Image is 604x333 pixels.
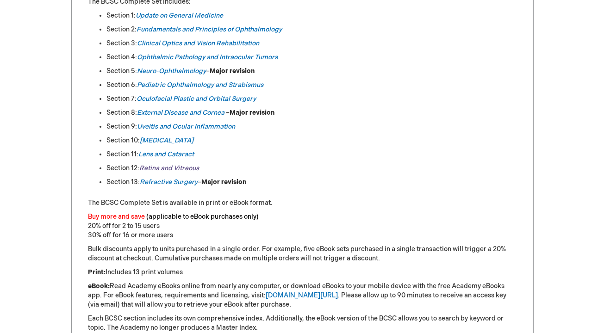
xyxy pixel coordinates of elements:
p: The BCSC Complete Set is available in print or eBook format. [88,198,517,208]
a: Update on General Medicine [136,12,223,19]
strong: Major revision [210,67,255,75]
a: Oculofacial Plastic and Orbital Surgery [137,95,256,103]
a: Clinical Optics and Vision Rehabilitation [137,39,259,47]
li: Section 1: [106,11,517,20]
a: [DOMAIN_NAME][URL] [266,291,338,299]
li: Section 5: – [106,67,517,76]
strong: Print: [88,268,106,276]
strong: Major revision [230,109,274,117]
a: External Disease and Cornea [137,109,224,117]
a: [MEDICAL_DATA] [140,136,193,144]
li: Section 2: [106,25,517,34]
p: Each BCSC section includes its own comprehensive index. Additionally, the eBook version of the BC... [88,314,517,333]
a: Neuro-Ophthalmology [137,67,206,75]
li: Section 11: [106,150,517,159]
li: Section 8: – [106,108,517,117]
li: Section 12: [106,164,517,173]
p: Bulk discounts apply to units purchased in a single order. For example, five eBook sets purchased... [88,245,517,263]
a: Uveitis and Ocular Inflammation [137,123,235,130]
p: Includes 13 print volumes [88,268,517,277]
li: Section 7: [106,94,517,104]
font: (applicable to eBook purchases only) [146,213,259,221]
p: 20% off for 2 to 15 users 30% off for 16 or more users [88,212,517,240]
li: Section 3: [106,39,517,48]
strong: Major revision [201,178,246,186]
li: Section 9: [106,122,517,131]
a: Lens and Cataract [138,150,194,158]
font: Buy more and save [88,213,145,221]
li: Section 10: [106,136,517,145]
a: Refractive Surgery [140,178,198,186]
li: Section 4: [106,53,517,62]
p: Read Academy eBooks online from nearly any computer, or download eBooks to your mobile device wit... [88,282,517,309]
a: Fundamentals and Principles of Ophthalmology [137,25,282,33]
li: Section 6: [106,80,517,90]
a: Pediatric Ophthalmology and Strabismus [137,81,263,89]
a: Retina and Vitreous [139,164,199,172]
li: Section 13: – [106,178,517,187]
a: Ophthalmic Pathology and Intraocular Tumors [137,53,278,61]
strong: eBook: [88,282,110,290]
